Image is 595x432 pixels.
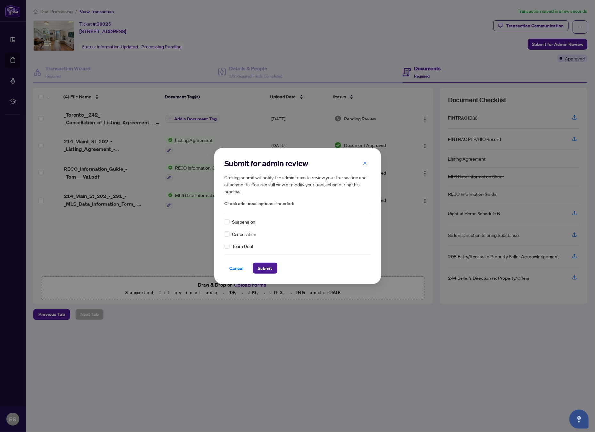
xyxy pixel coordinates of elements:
span: Team Deal [232,243,253,250]
span: Check additional options if needed: [225,200,371,207]
h5: Clicking submit will notify the admin team to review your transaction and attachments. You can st... [225,174,371,195]
button: Open asap [569,410,589,429]
span: close [363,161,367,165]
span: Cancellation [232,230,257,237]
span: Cancel [230,263,244,273]
span: Submit [258,263,272,273]
span: Suspension [232,218,256,225]
button: Cancel [225,263,249,274]
button: Submit [253,263,277,274]
h2: Submit for admin review [225,158,371,169]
